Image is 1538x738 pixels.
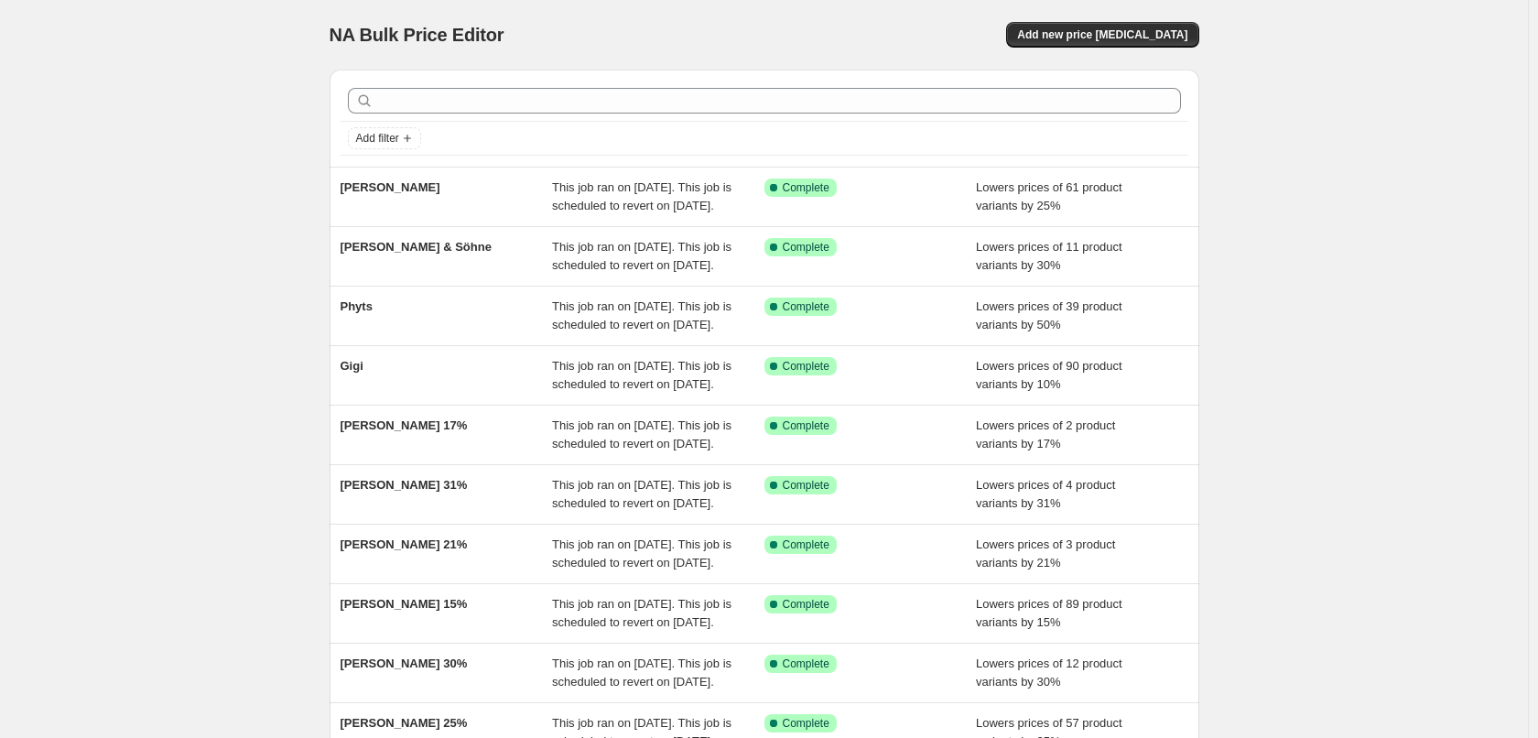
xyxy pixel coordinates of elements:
[341,240,492,254] span: [PERSON_NAME] & Söhne
[1017,27,1187,42] span: Add new price [MEDICAL_DATA]
[552,418,731,450] span: This job ran on [DATE]. This job is scheduled to revert on [DATE].
[783,240,829,255] span: Complete
[976,657,1122,689] span: Lowers prices of 12 product variants by 30%
[976,478,1115,510] span: Lowers prices of 4 product variants by 31%
[552,478,731,510] span: This job ran on [DATE]. This job is scheduled to revert on [DATE].
[783,299,829,314] span: Complete
[783,418,829,433] span: Complete
[783,716,829,731] span: Complete
[341,597,468,611] span: [PERSON_NAME] 15%
[341,716,468,730] span: [PERSON_NAME] 25%
[341,537,468,551] span: [PERSON_NAME] 21%
[552,299,731,331] span: This job ran on [DATE]. This job is scheduled to revert on [DATE].
[552,240,731,272] span: This job ran on [DATE]. This job is scheduled to revert on [DATE].
[341,657,468,670] span: [PERSON_NAME] 30%
[330,25,504,45] span: NA Bulk Price Editor
[348,127,421,149] button: Add filter
[976,180,1122,212] span: Lowers prices of 61 product variants by 25%
[341,180,440,194] span: [PERSON_NAME]
[341,359,363,373] span: Gigi
[783,478,829,493] span: Complete
[356,131,399,146] span: Add filter
[976,299,1122,331] span: Lowers prices of 39 product variants by 50%
[552,537,731,570] span: This job ran on [DATE]. This job is scheduled to revert on [DATE].
[552,359,731,391] span: This job ran on [DATE]. This job is scheduled to revert on [DATE].
[783,657,829,671] span: Complete
[341,478,468,492] span: [PERSON_NAME] 31%
[1006,22,1198,48] button: Add new price [MEDICAL_DATA]
[341,299,373,313] span: Phyts
[341,418,468,432] span: [PERSON_NAME] 17%
[783,359,829,374] span: Complete
[976,240,1122,272] span: Lowers prices of 11 product variants by 30%
[976,418,1115,450] span: Lowers prices of 2 product variants by 17%
[783,537,829,552] span: Complete
[976,537,1115,570] span: Lowers prices of 3 product variants by 21%
[783,597,829,612] span: Complete
[552,597,731,629] span: This job ran on [DATE]. This job is scheduled to revert on [DATE].
[552,657,731,689] span: This job ran on [DATE]. This job is scheduled to revert on [DATE].
[552,180,731,212] span: This job ran on [DATE]. This job is scheduled to revert on [DATE].
[976,359,1122,391] span: Lowers prices of 90 product variants by 10%
[783,180,829,195] span: Complete
[976,597,1122,629] span: Lowers prices of 89 product variants by 15%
